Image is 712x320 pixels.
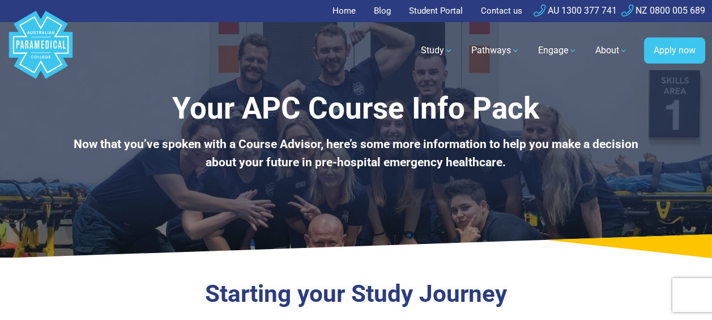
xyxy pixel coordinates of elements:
h3: Starting your Study Journey [59,280,653,309]
a: Apply now [644,37,705,64]
a: About [589,35,635,66]
a: Study [414,35,460,66]
a: Engage [531,35,584,66]
a: Australian Paramedical College [7,22,75,79]
b: Now that you’ve spoken with a Course Advisor, here’s some more information to help you make a dec... [74,137,638,169]
a: AU 1300 377 741 [534,5,617,16]
h1: Your APC Course Info Pack [59,91,653,127]
a: NZ 0800 005 689 [621,5,705,16]
a: Pathways [464,35,527,66]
